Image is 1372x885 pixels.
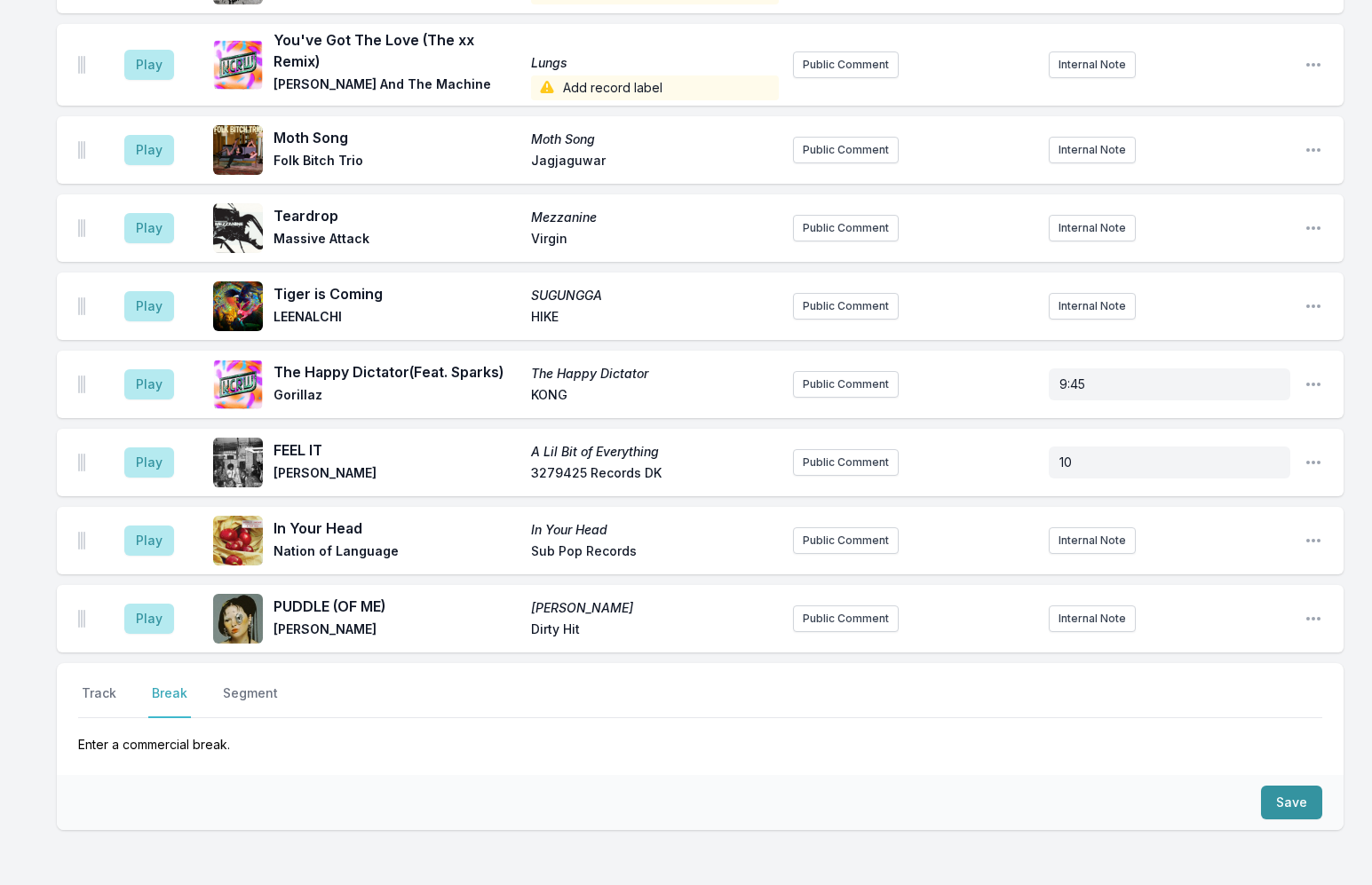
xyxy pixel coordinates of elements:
[1305,532,1322,549] button: Open playlist item options
[531,130,778,148] span: Moth Song
[124,604,174,634] button: Play
[793,605,899,632] button: Public Comment
[531,308,778,329] span: HIKE
[531,521,778,539] span: In Your Head
[274,152,520,173] span: Folk Bitch Trio
[1059,454,1072,470] span: 10
[274,361,520,383] span: The Happy Dictator (Feat. Sparks)
[78,684,120,718] button: Track
[1305,141,1322,159] button: Open playlist item options
[531,365,778,383] span: The Happy Dictator
[531,464,778,486] span: 3279425 Records DK
[78,56,85,74] img: Drag Handle
[78,610,85,628] img: Drag Handle
[1049,215,1136,241] button: Internal Note
[124,135,174,165] button: Play
[78,375,85,393] img: Drag Handle
[213,438,263,487] img: A Lil Bit of Everything
[124,50,174,80] button: Play
[531,443,778,461] span: A Lil Bit of Everything
[274,75,520,100] span: [PERSON_NAME] And The Machine
[213,281,263,331] img: SUGUNGGA
[274,518,520,539] span: In Your Head
[78,454,85,471] img: Drag Handle
[1305,297,1322,315] button: Open playlist item options
[1305,610,1322,628] button: Open playlist item options
[793,51,899,78] button: Public Comment
[1261,786,1322,819] button: Save
[274,230,520,251] span: Massive Attack
[78,297,85,315] img: Drag Handle
[531,542,778,564] span: Sub Pop Records
[274,439,520,461] span: FEEL IT
[531,599,778,617] span: [PERSON_NAME]
[274,283,520,304] span: Tiger is Coming
[1305,56,1322,74] button: Open playlist item options
[274,464,520,486] span: [PERSON_NAME]
[1059,376,1085,391] span: 9:45
[274,308,520,329] span: LEENALCHI
[793,215,899,241] button: Public Comment
[213,40,263,90] img: Lungs
[793,371,899,398] button: Public Comment
[213,203,263,253] img: Mezzanine
[274,542,520,564] span: Nation of Language
[1049,605,1136,632] button: Internal Note
[219,684,282,718] button: Segment
[124,291,174,321] button: Play
[124,447,174,478] button: Play
[531,230,778,251] span: Virgin
[274,29,520,72] span: You've Got The Love (The xx Remix)
[531,620,778,642] span: Dirty Hit
[213,594,263,644] img: SAYA
[124,369,174,399] button: Play
[1049,293,1136,320] button: Internal Note
[531,287,778,304] span: SUGUNGGA
[274,620,520,642] span: [PERSON_NAME]
[531,152,778,173] span: Jagjaguwar
[1049,137,1136,163] button: Internal Note
[1305,375,1322,393] button: Open playlist item options
[213,516,263,565] img: In Your Head
[78,141,85,159] img: Drag Handle
[213,360,263,409] img: The Happy Dictator
[78,532,85,549] img: Drag Handle
[274,127,520,148] span: Moth Song
[1049,51,1136,78] button: Internal Note
[793,527,899,554] button: Public Comment
[213,125,263,175] img: Moth Song
[148,684,191,718] button: Break
[124,213,174,243] button: Play
[531,386,778,407] span: KONG
[793,449,899,476] button: Public Comment
[531,209,778,226] span: Mezzanine
[531,75,778,100] span: Add record label
[124,525,174,556] button: Play
[1305,219,1322,237] button: Open playlist item options
[78,718,1322,754] p: Enter a commercial break.
[1049,527,1136,554] button: Internal Note
[78,219,85,237] img: Drag Handle
[793,137,899,163] button: Public Comment
[793,293,899,320] button: Public Comment
[274,596,520,617] span: PUDDLE (OF ME)
[1305,454,1322,471] button: Open playlist item options
[274,205,520,226] span: Teardrop
[531,54,778,72] span: Lungs
[274,386,520,407] span: Gorillaz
